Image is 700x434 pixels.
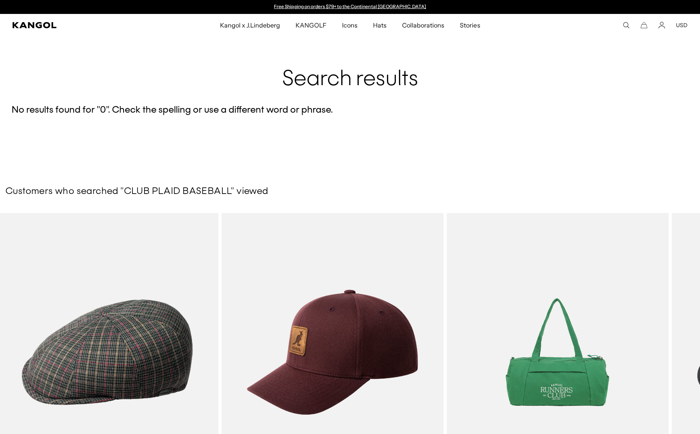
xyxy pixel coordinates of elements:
[212,14,288,36] a: Kangol x J.Lindeberg
[365,14,394,36] a: Hats
[296,14,326,36] span: KANGOLF
[623,22,629,29] summary: Search here
[394,14,452,36] a: Collaborations
[220,14,280,36] span: Kangol x J.Lindeberg
[334,14,365,36] a: Icons
[12,22,146,28] a: Kangol
[12,43,688,92] h1: Search results
[342,14,357,36] span: Icons
[274,3,426,9] a: Free Shipping on orders $79+ to the Continental [GEOGRAPHIC_DATA]
[452,14,488,36] a: Stories
[270,4,430,10] div: Announcement
[5,186,695,197] h3: Customers who searched "CLUB PLAID BASEBALL" viewed
[658,22,665,29] a: Account
[373,14,387,36] span: Hats
[12,105,688,116] h5: No results found for " 0 ". Check the spelling or use a different word or phrase.
[270,4,430,10] slideshow-component: Announcement bar
[460,14,480,36] span: Stories
[676,22,688,29] button: USD
[640,22,647,29] button: Cart
[288,14,334,36] a: KANGOLF
[270,4,430,10] div: 1 of 2
[402,14,444,36] span: Collaborations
